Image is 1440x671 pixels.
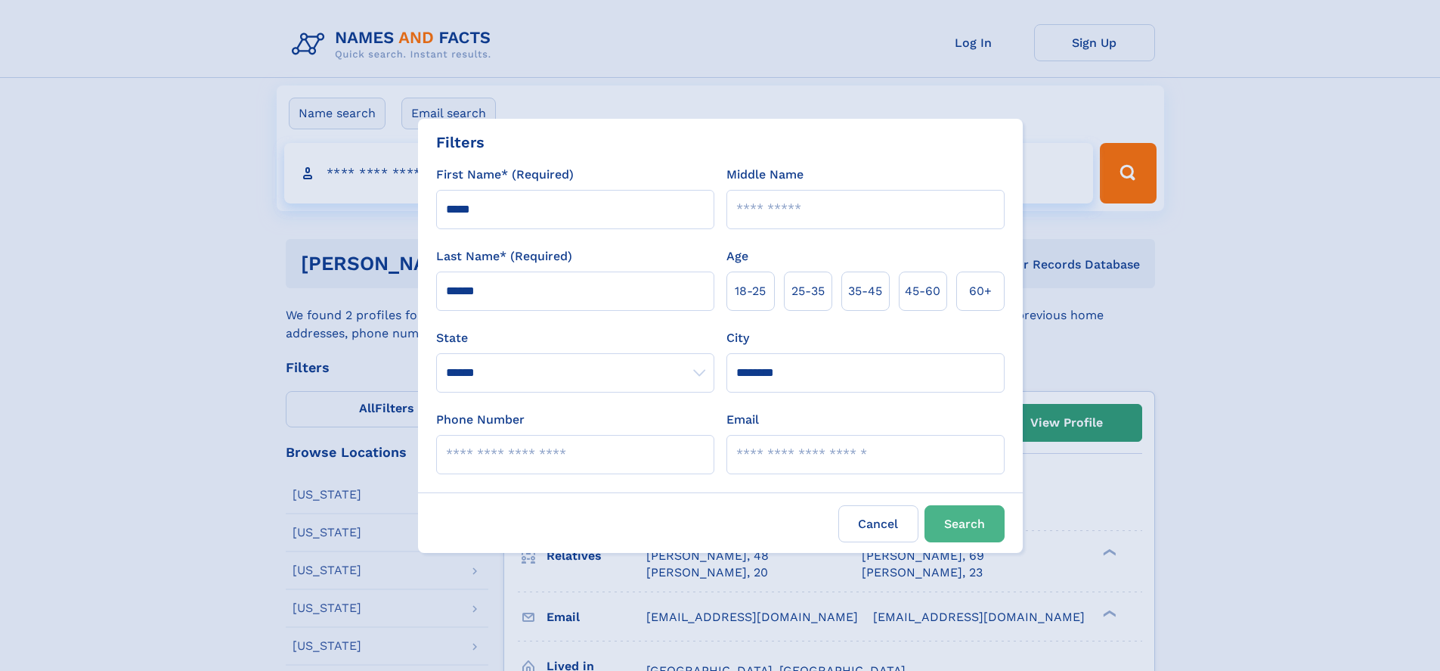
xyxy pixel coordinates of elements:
[924,505,1005,542] button: Search
[436,411,525,429] label: Phone Number
[436,247,572,266] label: Last Name* (Required)
[726,329,749,347] label: City
[969,282,992,300] span: 60+
[436,329,714,347] label: State
[436,166,574,184] label: First Name* (Required)
[735,282,766,300] span: 18‑25
[905,282,940,300] span: 45‑60
[436,131,485,154] div: Filters
[726,247,748,266] label: Age
[726,411,759,429] label: Email
[726,166,804,184] label: Middle Name
[848,282,882,300] span: 35‑45
[838,505,918,542] label: Cancel
[791,282,825,300] span: 25‑35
